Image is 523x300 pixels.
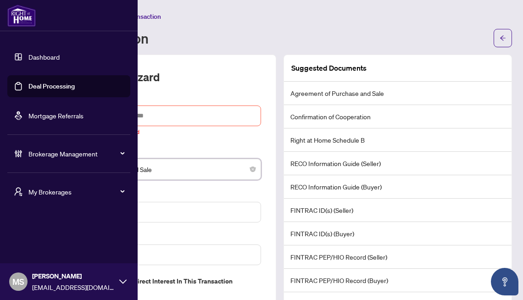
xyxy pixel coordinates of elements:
button: Open asap [491,268,518,295]
li: Right at Home Schedule B [284,128,512,152]
img: logo [7,5,36,27]
li: FINTRAC PEP/HIO Record (Buyer) [284,269,512,292]
span: Deal - Agent Double End Sale [68,161,256,178]
a: Mortgage Referrals [28,111,83,120]
label: MLS ID [63,191,261,201]
span: close-circle [250,167,256,172]
article: Suggested Documents [291,62,367,74]
label: Transaction Type [63,148,261,158]
span: Add Transaction [114,12,161,21]
li: Agreement of Purchase and Sale [284,82,512,105]
a: Deal Processing [28,82,75,90]
span: [EMAIL_ADDRESS][DOMAIN_NAME] [32,282,115,292]
span: user-switch [14,187,23,196]
span: My Brokerages [28,187,124,197]
li: FINTRAC ID(s) (Buyer) [284,222,512,245]
li: FINTRAC PEP/HIO Record (Seller) [284,245,512,269]
span: arrow-left [500,35,506,41]
label: Do you have direct or indirect interest in this transaction [63,276,261,286]
li: RECO Information Guide (Seller) [284,152,512,175]
label: Property Address [63,233,261,244]
li: FINTRAC ID(s) (Seller) [284,199,512,222]
li: RECO Information Guide (Buyer) [284,175,512,199]
span: Brokerage Management [28,149,124,159]
li: Confirmation of Cooperation [284,105,512,128]
a: Dashboard [28,53,60,61]
span: MS [12,275,24,288]
span: [PERSON_NAME] [32,271,115,281]
label: Primary Agent [63,95,261,106]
